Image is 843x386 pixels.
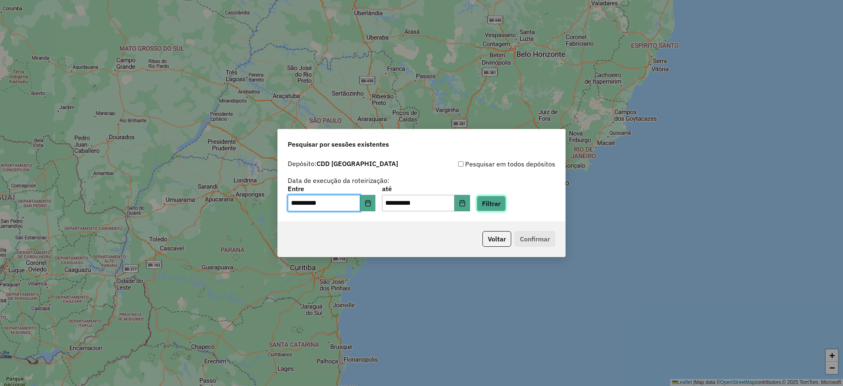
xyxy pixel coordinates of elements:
[360,195,376,211] button: Choose Date
[382,184,470,194] label: até
[482,231,511,247] button: Voltar
[454,195,470,211] button: Choose Date
[288,159,398,168] label: Depósito:
[317,159,398,168] strong: CDD [GEOGRAPHIC_DATA]
[421,159,555,169] div: Pesquisar em todos depósitos
[288,184,375,194] label: Entre
[288,139,389,149] span: Pesquisar por sessões existentes
[288,175,389,185] label: Data de execução da roteirização:
[477,196,506,211] button: Filtrar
